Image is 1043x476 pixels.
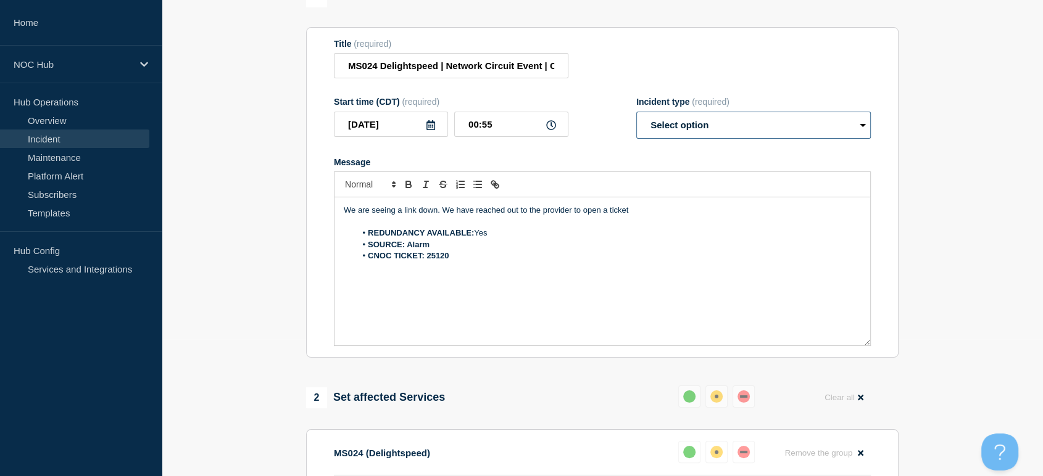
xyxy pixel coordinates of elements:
[738,390,750,403] div: down
[683,390,696,403] div: up
[733,385,755,408] button: down
[452,177,469,192] button: Toggle ordered list
[710,446,723,458] div: affected
[817,385,871,409] button: Clear all
[777,441,871,465] button: Remove the group
[344,205,861,216] p: We are seeing a link down. We have reached out to the provider to open a ticket
[339,177,400,192] span: Font size
[733,441,755,463] button: down
[434,177,452,192] button: Toggle strikethrough text
[710,390,723,403] div: affected
[334,112,448,137] input: YYYY-MM-DD
[334,157,871,167] div: Message
[402,97,439,107] span: (required)
[469,177,486,192] button: Toggle bulleted list
[368,228,474,237] strong: REDUNDANCY AVAILABLE:
[306,387,445,408] div: Set affected Services
[354,39,391,49] span: (required)
[683,446,696,458] div: up
[368,240,430,249] strong: SOURCE: Alarm
[335,197,870,345] div: Message
[784,448,852,458] span: Remove the group
[678,441,700,463] button: up
[454,112,568,137] input: HH:MM
[738,446,750,458] div: down
[417,177,434,192] button: Toggle italic text
[334,39,568,49] div: Title
[334,97,568,107] div: Start time (CDT)
[306,387,327,408] span: 2
[400,177,417,192] button: Toggle bold text
[636,97,871,107] div: Incident type
[692,97,729,107] span: (required)
[356,228,862,239] li: Yes
[678,385,700,408] button: up
[334,448,430,458] p: MS024 (Delightspeed)
[368,251,449,260] strong: CNOC TICKET: 25120
[705,385,728,408] button: affected
[981,433,1018,470] iframe: Help Scout Beacon - Open
[334,53,568,78] input: Title
[705,441,728,463] button: affected
[14,59,132,70] p: NOC Hub
[486,177,504,192] button: Toggle link
[636,112,871,139] select: Incident type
